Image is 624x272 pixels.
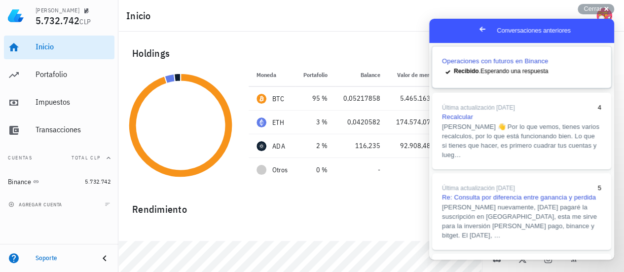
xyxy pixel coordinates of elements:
div: 3 % [303,117,328,127]
span: 5.732.742 [36,14,79,27]
div: Rendimiento [124,194,476,217]
th: Portafolio [295,63,335,87]
iframe: Help Scout Beacon - Live Chat, Contact Form, and Knowledge Base [429,19,614,260]
div: Holdings [124,38,476,69]
div: BTC [272,94,284,104]
span: 92.908,48 [400,141,431,150]
th: Moneda [249,63,295,87]
a: Impuestos [4,91,114,115]
div: Binance [8,178,31,186]
div: 0 % [303,165,328,175]
div: avatar [596,8,612,24]
div: 0,0420582 [343,117,380,127]
div: 95 % [303,93,328,104]
img: LedgiFi [8,8,24,24]
a: Portafolio [4,63,114,87]
a: Inicio [4,36,114,59]
div: Soporte [36,254,91,262]
span: CLP [79,17,91,26]
th: Valor de mercado [388,63,449,87]
div: Impuestos [36,97,110,107]
h1: Inicio [126,8,155,24]
button: Cerrar [578,4,614,14]
div: Inicio [36,42,110,51]
a: Transacciones [4,118,114,142]
span: 174.574,07 [396,117,431,126]
div: 2 % [303,141,328,151]
span: 5.465.163 [400,94,431,103]
span: - [378,165,380,174]
div: ETH-icon [257,117,266,127]
div: BTC-icon [257,94,266,104]
span: agregar cuenta [10,201,62,208]
button: CuentasTotal CLP [4,146,114,170]
button: agregar cuenta [6,199,67,209]
a: Binance 5.732.742 [4,170,114,194]
div: ADA-icon [257,141,266,151]
span: Cerrar [584,5,602,12]
div: [PERSON_NAME] [36,6,79,14]
div: 0,05217858 [343,93,380,104]
div: 116,235 [343,141,380,151]
th: Balance [335,63,388,87]
div: Transacciones [36,125,110,134]
span: Otros [272,165,288,175]
div: ADA [272,141,285,151]
span: Total CLP [72,155,101,161]
div: Portafolio [36,70,110,79]
span: 5.732.742 [85,178,110,185]
div: ETH [272,117,284,127]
